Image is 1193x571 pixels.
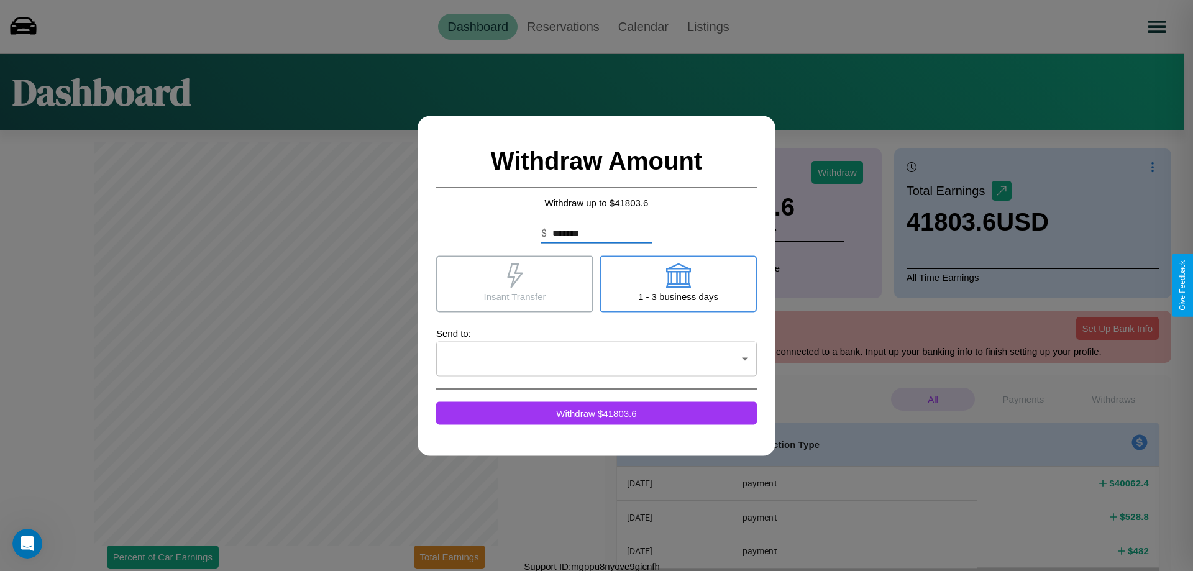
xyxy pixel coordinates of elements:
div: Give Feedback [1178,260,1187,311]
p: Insant Transfer [483,288,546,304]
p: Withdraw up to $ 41803.6 [436,194,757,211]
iframe: Intercom live chat [12,529,42,559]
p: 1 - 3 business days [638,288,718,304]
p: Send to: [436,324,757,341]
h2: Withdraw Amount [436,134,757,188]
button: Withdraw $41803.6 [436,401,757,424]
p: $ [541,226,547,240]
